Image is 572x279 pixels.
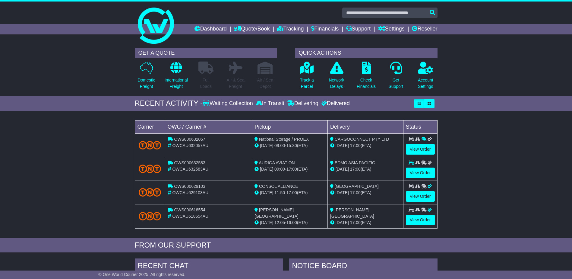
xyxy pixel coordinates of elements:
[418,61,434,93] a: AccountSettings
[350,190,361,195] span: 17:00
[139,188,161,196] img: TNT_Domestic.png
[259,160,295,165] span: AURIGA AVIATION
[139,165,161,173] img: TNT_Domestic.png
[286,220,297,225] span: 16:00
[286,190,297,195] span: 17:00
[336,143,349,148] span: [DATE]
[336,220,349,225] span: [DATE]
[328,61,344,93] a: NetworkDelays
[335,184,379,189] span: [GEOGRAPHIC_DATA]
[330,190,401,196] div: (ETA)
[403,120,437,133] td: Status
[286,167,297,172] span: 17:00
[335,137,389,142] span: CARGOCONNECT PTY LTD
[388,61,403,93] a: GetSupport
[137,61,155,93] a: DomesticFreight
[98,272,185,277] span: © One World Courier 2025. All rights reserved.
[252,120,328,133] td: Pickup
[406,168,435,178] a: View Order
[137,77,155,90] p: Domestic Freight
[174,184,205,189] span: OWS000629103
[300,77,314,90] p: Track a Parcel
[135,48,277,58] div: GET A QUOTE
[350,143,361,148] span: 17:00
[330,220,401,226] div: (ETA)
[227,77,245,90] p: Air & Sea Freight
[286,143,297,148] span: 15:30
[174,137,205,142] span: OWS000632057
[172,214,208,219] span: OWCAU618554AU
[259,137,309,142] span: National Storage / PROEX
[135,258,283,275] div: RECENT CHAT
[274,220,285,225] span: 12:05
[274,167,285,172] span: 09:00
[254,190,325,196] div: - (ETA)
[254,220,325,226] div: - (ETA)
[259,184,298,189] span: CONSOL ALLIANCE
[234,24,270,34] a: Quote/Book
[203,100,254,107] div: Waiting Collection
[378,24,405,34] a: Settings
[330,166,401,172] div: (ETA)
[254,100,286,107] div: In Transit
[260,167,273,172] span: [DATE]
[135,120,165,133] td: Carrier
[164,61,188,93] a: InternationalFreight
[336,190,349,195] span: [DATE]
[412,24,437,34] a: Reseller
[172,167,208,172] span: OWCAU632583AU
[346,24,371,34] a: Support
[274,190,285,195] span: 11:50
[254,143,325,149] div: - (ETA)
[257,77,273,90] p: Air / Sea Depot
[260,190,273,195] span: [DATE]
[289,258,438,275] div: NOTICE BOARD
[336,167,349,172] span: [DATE]
[320,100,350,107] div: Delivered
[329,77,344,90] p: Network Delays
[165,120,252,133] td: OWC / Carrier #
[174,207,205,212] span: OWS000618554
[350,167,361,172] span: 17:00
[357,77,376,90] p: Check Financials
[418,77,433,90] p: Account Settings
[406,191,435,202] a: View Order
[135,241,438,250] div: FROM OUR SUPPORT
[277,24,304,34] a: Tracking
[388,77,403,90] p: Get Support
[311,24,339,34] a: Financials
[260,220,273,225] span: [DATE]
[300,61,314,93] a: Track aParcel
[135,99,203,108] div: RECENT ACTIVITY -
[260,143,273,148] span: [DATE]
[254,166,325,172] div: - (ETA)
[335,160,375,165] span: EDMO ASIA PACIFIC
[286,100,320,107] div: Delivering
[327,120,403,133] td: Delivery
[139,141,161,149] img: TNT_Domestic.png
[254,207,299,219] span: [PERSON_NAME] [GEOGRAPHIC_DATA]
[174,160,205,165] span: OWS000632583
[350,220,361,225] span: 17:00
[406,144,435,155] a: View Order
[172,190,208,195] span: OWCAU629103AU
[274,143,285,148] span: 09:00
[356,61,376,93] a: CheckFinancials
[406,215,435,225] a: View Order
[330,207,374,219] span: [PERSON_NAME] [GEOGRAPHIC_DATA]
[172,143,208,148] span: OWCAU632057AU
[330,143,401,149] div: (ETA)
[139,212,161,220] img: TNT_Domestic.png
[165,77,188,90] p: International Freight
[198,77,213,90] p: Full Loads
[194,24,227,34] a: Dashboard
[295,48,438,58] div: QUICK ACTIONS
